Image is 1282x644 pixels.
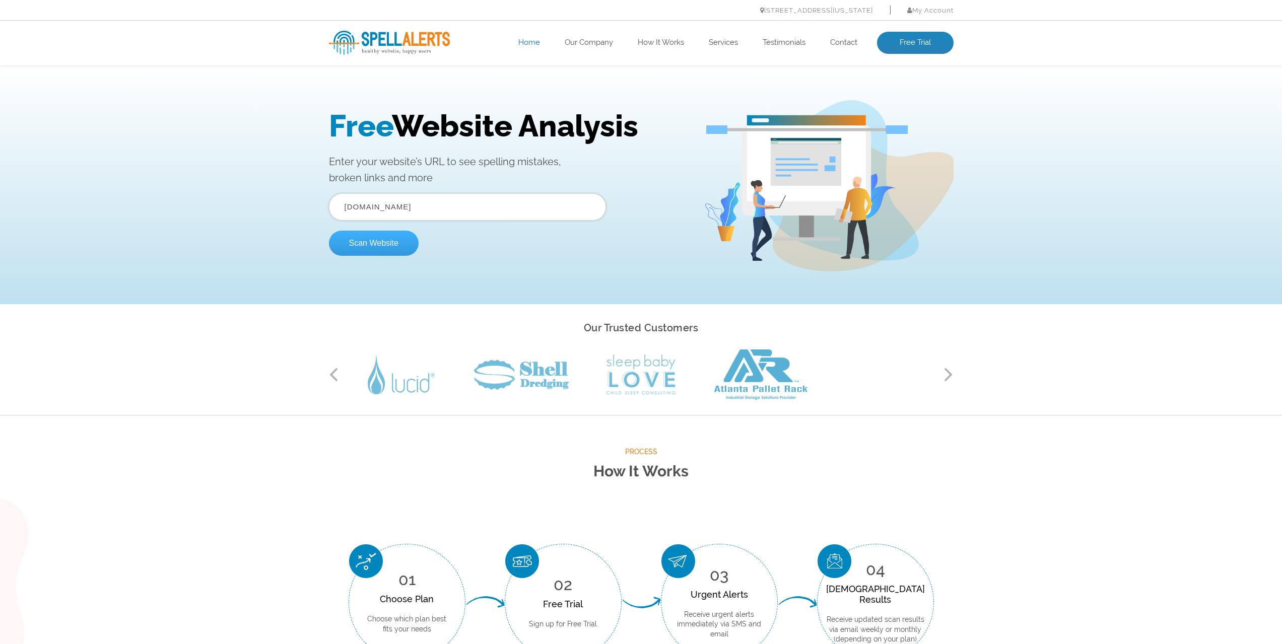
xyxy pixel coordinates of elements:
[398,570,416,589] span: 01
[704,33,954,204] img: Free Webiste Analysis
[505,544,539,578] img: Free Trial
[329,367,339,382] button: Previous
[529,599,597,609] div: Free Trial
[710,565,728,584] span: 03
[474,360,569,390] img: Shell Dredging
[943,367,954,382] button: Next
[368,355,435,394] img: Lucid
[329,41,392,76] span: Free
[677,610,762,639] p: Receive urgent alerts immediately via SMS and email
[706,59,908,68] img: Free Webiste Analysis
[554,575,572,594] span: 02
[606,354,676,395] img: Sleep Baby Love
[364,614,450,634] p: Choose which plan best fits your needs
[329,446,954,458] span: Process
[329,458,954,485] h2: How It Works
[349,544,383,578] img: Choose Plan
[364,594,450,604] div: Choose Plan
[826,584,925,605] div: [DEMOGRAPHIC_DATA] Results
[329,86,689,118] p: Enter your website’s URL to see spelling mistakes, broken links and more
[866,560,885,579] span: 04
[329,126,606,153] input: Enter Your URL
[677,589,762,600] div: Urgent Alerts
[818,544,851,578] img: Scan Result
[329,41,689,76] h1: Website Analysis
[661,544,695,578] img: Urgent Alerts
[529,619,597,629] p: Sign up for Free Trial
[329,163,419,188] button: Scan Website
[329,319,954,337] h2: Our Trusted Customers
